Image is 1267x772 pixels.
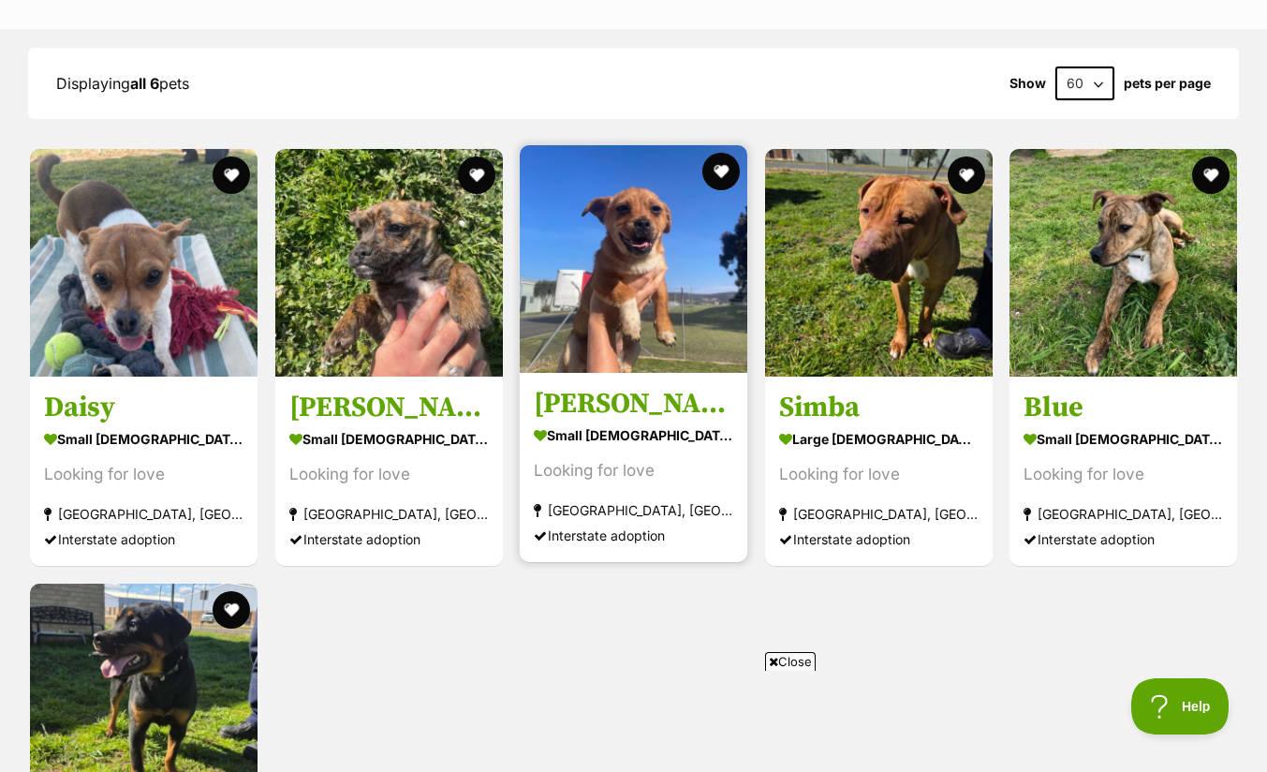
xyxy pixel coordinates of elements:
[44,501,243,527] div: [GEOGRAPHIC_DATA], [GEOGRAPHIC_DATA]
[702,153,740,190] button: favourite
[534,523,733,548] div: Interstate adoption
[779,390,979,425] h3: Simba
[44,462,243,487] div: Looking for love
[56,74,189,93] span: Displaying pets
[180,678,1088,763] iframe: Advertisement
[44,527,243,552] div: Interstate adoption
[779,462,979,487] div: Looking for love
[765,376,993,566] a: Simba large [DEMOGRAPHIC_DATA] Dog Looking for love [GEOGRAPHIC_DATA], [GEOGRAPHIC_DATA] Intersta...
[213,156,250,194] button: favourite
[30,149,258,377] img: Daisy
[1131,678,1230,735] iframe: Help Scout Beacon - Open
[289,425,489,453] div: small [DEMOGRAPHIC_DATA] Dog
[779,425,979,453] div: large [DEMOGRAPHIC_DATA] Dog
[765,652,816,671] span: Close
[1024,390,1223,425] h3: Blue
[534,497,733,523] div: [GEOGRAPHIC_DATA], [GEOGRAPHIC_DATA]
[1024,462,1223,487] div: Looking for love
[534,458,733,483] div: Looking for love
[30,376,258,566] a: Daisy small [DEMOGRAPHIC_DATA] Dog Looking for love [GEOGRAPHIC_DATA], [GEOGRAPHIC_DATA] Intersta...
[1024,425,1223,453] div: small [DEMOGRAPHIC_DATA] Dog
[289,501,489,527] div: [GEOGRAPHIC_DATA], [GEOGRAPHIC_DATA]
[765,149,993,377] img: Simba
[1024,527,1223,552] div: Interstate adoption
[1192,156,1230,194] button: favourite
[1009,376,1237,566] a: Blue small [DEMOGRAPHIC_DATA] Dog Looking for love [GEOGRAPHIC_DATA], [GEOGRAPHIC_DATA] Interstat...
[130,74,159,93] strong: all 6
[289,390,489,425] h3: [PERSON_NAME]
[44,390,243,425] h3: Daisy
[1009,149,1237,377] img: Blue
[275,149,503,377] img: Minnie
[289,462,489,487] div: Looking for love
[289,527,489,552] div: Interstate adoption
[1024,501,1223,527] div: [GEOGRAPHIC_DATA], [GEOGRAPHIC_DATA]
[1124,76,1211,91] label: pets per page
[947,156,984,194] button: favourite
[779,527,979,552] div: Interstate adoption
[534,386,733,422] h3: [PERSON_NAME]
[457,156,494,194] button: favourite
[44,425,243,453] div: small [DEMOGRAPHIC_DATA] Dog
[520,372,747,562] a: [PERSON_NAME] small [DEMOGRAPHIC_DATA] Dog Looking for love [GEOGRAPHIC_DATA], [GEOGRAPHIC_DATA] ...
[1009,76,1046,91] span: Show
[534,422,733,449] div: small [DEMOGRAPHIC_DATA] Dog
[520,145,747,373] img: Donald
[779,501,979,527] div: [GEOGRAPHIC_DATA], [GEOGRAPHIC_DATA]
[213,591,250,629] button: favourite
[275,376,503,566] a: [PERSON_NAME] small [DEMOGRAPHIC_DATA] Dog Looking for love [GEOGRAPHIC_DATA], [GEOGRAPHIC_DATA] ...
